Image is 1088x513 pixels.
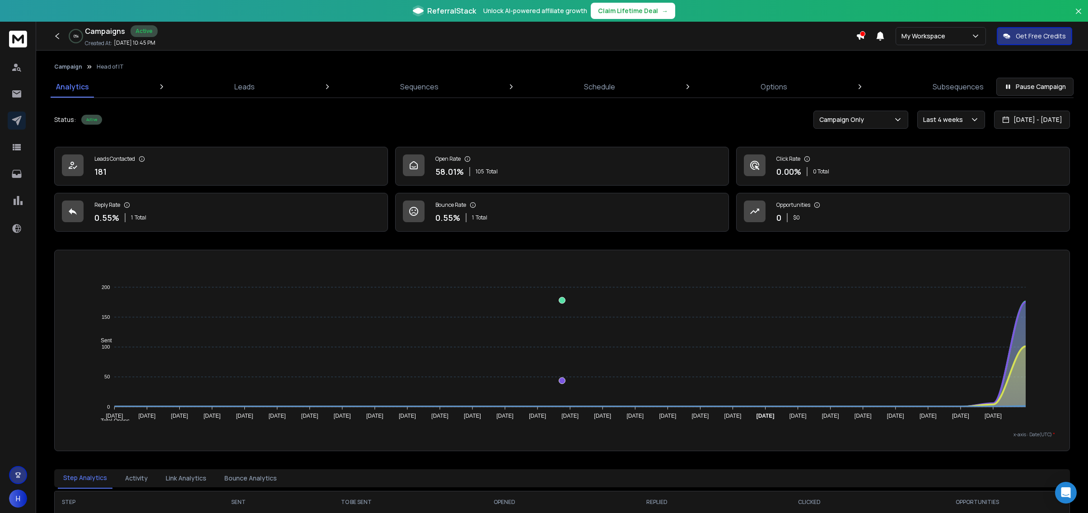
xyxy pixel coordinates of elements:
div: Active [131,25,158,37]
p: 181 [94,165,107,178]
tspan: [DATE] [431,413,448,419]
tspan: [DATE] [985,413,1002,419]
tspan: [DATE] [561,413,579,419]
tspan: [DATE] [887,413,904,419]
p: 0.55 % [435,211,460,224]
p: Last 4 weeks [923,115,967,124]
tspan: [DATE] [301,413,318,419]
button: Get Free Credits [997,27,1072,45]
a: Open Rate58.01%105Total [395,147,729,186]
div: Open Intercom Messenger [1055,482,1077,504]
tspan: 150 [102,314,110,320]
tspan: [DATE] [626,413,644,419]
th: CLICKED [733,491,885,513]
p: Reply Rate [94,201,120,209]
button: H [9,490,27,508]
tspan: [DATE] [659,413,677,419]
span: → [662,6,668,15]
th: OPPORTUNITIES [886,491,1069,513]
tspan: [DATE] [496,413,514,419]
th: TO BE SENT [285,491,428,513]
th: OPENED [428,491,580,513]
tspan: [DATE] [529,413,546,419]
span: Sent [94,337,112,344]
p: 0 Total [813,168,829,175]
button: Activity [120,468,153,488]
tspan: 100 [102,344,110,350]
tspan: [DATE] [789,413,807,419]
a: Leads Contacted181 [54,147,388,186]
a: Subsequences [927,76,989,98]
tspan: [DATE] [855,413,872,419]
tspan: [DATE] [920,413,937,419]
p: $ 0 [793,214,800,221]
span: Total [135,214,146,221]
a: Click Rate0.00%0 Total [736,147,1070,186]
button: Link Analytics [160,468,212,488]
th: REPLIED [581,491,733,513]
span: 105 [476,168,484,175]
p: Analytics [56,81,89,92]
a: Schedule [579,76,621,98]
span: Total [476,214,487,221]
button: [DATE] - [DATE] [994,111,1070,129]
tspan: [DATE] [334,413,351,419]
p: 0.00 % [776,165,801,178]
tspan: [DATE] [399,413,416,419]
p: Opportunities [776,201,810,209]
p: 0 [776,211,781,224]
p: Status: [54,115,76,124]
p: Head of IT [97,63,124,70]
a: Reply Rate0.55%1Total [54,193,388,232]
button: Step Analytics [58,468,112,489]
a: Leads [229,76,260,98]
tspan: [DATE] [366,413,383,419]
p: Campaign Only [819,115,868,124]
span: Total [486,168,498,175]
button: Pause Campaign [996,78,1074,96]
span: 1 [131,214,133,221]
tspan: 50 [104,374,110,379]
tspan: [DATE] [236,413,253,419]
p: Leads [234,81,255,92]
tspan: [DATE] [952,413,969,419]
p: x-axis : Date(UTC) [69,431,1055,438]
a: Analytics [51,76,94,98]
span: 1 [472,214,474,221]
tspan: [DATE] [692,413,709,419]
tspan: [DATE] [724,413,742,419]
p: 58.01 % [435,165,464,178]
p: Get Free Credits [1016,32,1066,41]
a: Opportunities0$0 [736,193,1070,232]
tspan: [DATE] [138,413,155,419]
tspan: [DATE] [106,413,123,419]
tspan: [DATE] [594,413,611,419]
button: Campaign [54,63,82,70]
th: STEP [55,491,193,513]
tspan: [DATE] [268,413,285,419]
th: SENT [193,491,285,513]
div: Active [81,115,102,125]
tspan: [DATE] [756,413,775,419]
p: Open Rate [435,155,461,163]
a: Options [755,76,793,98]
tspan: [DATE] [822,413,839,419]
p: Leads Contacted [94,155,135,163]
span: Total Opens [94,418,130,424]
a: Bounce Rate0.55%1Total [395,193,729,232]
p: 0 % [74,33,79,39]
p: [DATE] 10:45 PM [114,39,155,47]
tspan: [DATE] [203,413,220,419]
p: Schedule [584,81,615,92]
h1: Campaigns [85,26,125,37]
p: 0.55 % [94,211,119,224]
button: Close banner [1073,5,1084,27]
p: Click Rate [776,155,800,163]
p: Bounce Rate [435,201,466,209]
p: Unlock AI-powered affiliate growth [483,6,587,15]
p: Created At: [85,40,112,47]
tspan: [DATE] [464,413,481,419]
p: Sequences [400,81,439,92]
